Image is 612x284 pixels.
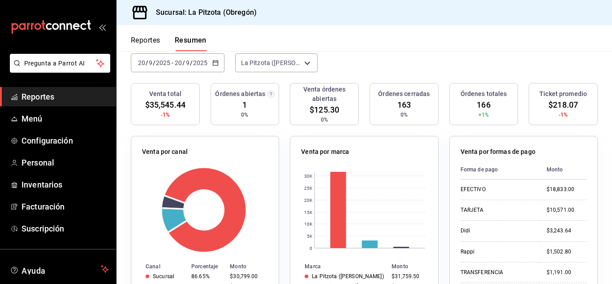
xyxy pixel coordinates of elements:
span: Suscripción [22,223,109,235]
span: / [146,59,148,66]
text: 15K [304,210,313,215]
text: 10K [304,222,313,227]
h3: Venta total [149,89,181,99]
text: 25K [304,186,313,191]
div: $3,243.64 [547,227,586,235]
th: Marca [290,262,388,271]
th: Monto [539,160,586,179]
button: Resumen [175,36,207,51]
span: -1% [559,111,568,119]
span: Menú [22,113,109,125]
span: -1% [161,111,170,119]
input: -- [185,59,190,66]
div: EFECTIVO [461,186,532,193]
input: ---- [193,59,208,66]
span: $35,545.44 [145,99,185,111]
input: -- [138,59,146,66]
span: Pregunta a Parrot AI [24,59,96,68]
span: Inventarios [22,179,109,191]
span: / [153,59,155,66]
div: TARJETA [461,206,532,214]
span: Reportes [22,91,109,103]
h3: Órdenes totales [461,89,507,99]
text: 20K [304,198,313,203]
span: 1 [242,99,247,111]
span: Facturación [22,201,109,213]
div: La Pitzota ([PERSON_NAME]) [312,273,384,280]
div: $10,571.00 [547,206,586,214]
span: / [190,59,193,66]
text: 30K [304,174,313,179]
div: Sucursal [153,273,174,280]
button: Reportes [131,36,160,51]
h3: Órdenes abiertas [215,89,265,99]
input: ---- [155,59,171,66]
p: Venta por marca [301,147,349,157]
a: Pregunta a Parrot AI [6,65,110,74]
div: $31,759.50 [392,273,423,280]
span: 0% [321,116,328,124]
h3: Ticket promedio [539,89,587,99]
th: Porcentaje [188,262,226,271]
th: Monto [388,262,438,271]
h3: Sucursal: La Pitzota (Obregón) [149,7,257,18]
div: $1,191.00 [547,269,586,276]
div: $18,833.00 [547,186,586,193]
div: $1,502.80 [547,248,586,256]
div: Didi [461,227,532,235]
span: 163 [397,99,411,111]
th: Canal [131,262,188,271]
button: open_drawer_menu [99,23,106,31]
text: 0 [310,246,312,251]
text: 5K [307,234,313,239]
span: La Pitzota ([PERSON_NAME]) [241,58,301,67]
div: 86.65% [191,273,223,280]
h3: Órdenes cerradas [378,89,430,99]
div: $30,799.00 [230,273,264,280]
p: Venta por canal [142,147,188,157]
span: $125.30 [310,104,339,116]
span: Ayuda [22,264,97,275]
div: TRANSFERENCIA [461,269,532,276]
button: Pregunta a Parrot AI [10,54,110,73]
th: Forma de pago [461,160,539,179]
span: Personal [22,157,109,169]
span: 0% [401,111,408,119]
input: -- [174,59,182,66]
span: $218.07 [548,99,578,111]
span: 166 [477,99,490,111]
p: Venta por formas de pago [461,147,535,157]
th: Monto [226,262,279,271]
span: Configuración [22,135,109,147]
span: 0% [241,111,248,119]
span: / [182,59,185,66]
span: +1% [478,111,489,119]
input: -- [148,59,153,66]
span: - [172,59,173,66]
h3: Venta órdenes abiertas [294,85,355,104]
div: navigation tabs [131,36,207,51]
div: Rappi [461,248,532,256]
